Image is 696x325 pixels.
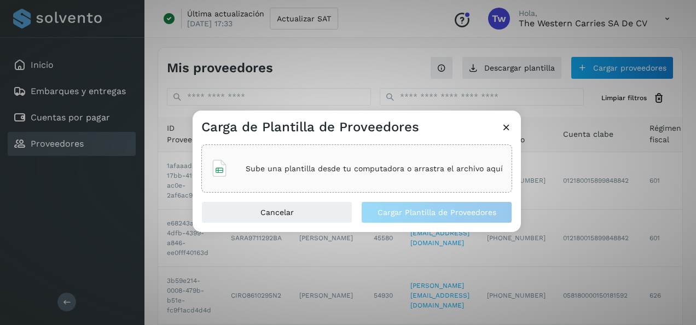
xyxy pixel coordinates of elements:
p: Sube una plantilla desde tu computadora o arrastra el archivo aquí [246,164,503,173]
h3: Carga de Plantilla de Proveedores [201,119,419,135]
button: Cargar Plantilla de Proveedores [361,201,512,223]
span: Cancelar [260,208,294,216]
button: Cancelar [201,201,352,223]
span: Cargar Plantilla de Proveedores [378,208,496,216]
